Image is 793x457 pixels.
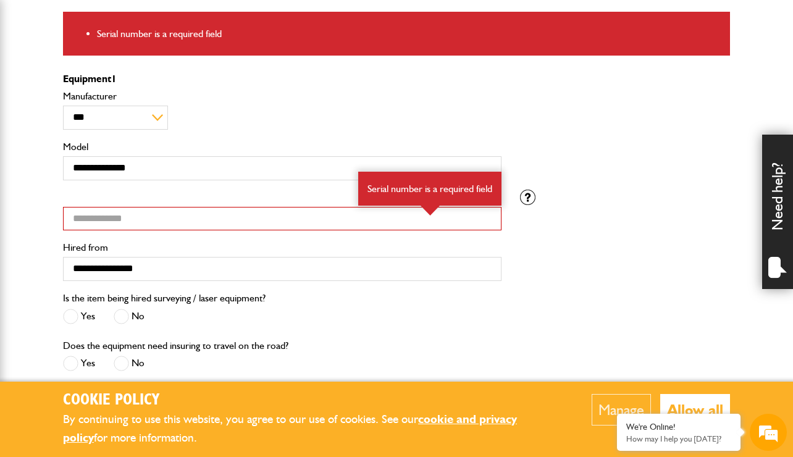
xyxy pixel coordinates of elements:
span: 1 [111,73,117,85]
label: No [114,356,145,371]
img: error-box-arrow.svg [421,206,440,216]
button: Manage [592,394,651,426]
label: Does the equipment need insuring to travel on the road? [63,341,288,351]
div: Serial number is a required field [358,172,501,206]
label: Model [63,142,501,152]
button: Allow all [660,394,730,426]
label: Yes [63,309,95,324]
p: By continuing to use this website, you agree to our use of cookies. See our for more information. [63,410,554,448]
label: Manufacturer [63,91,501,101]
p: How may I help you today? [626,434,731,443]
label: No [114,309,145,324]
label: Is the item being hired surveying / laser equipment? [63,293,266,303]
p: Equipment [63,74,501,84]
label: Yes [63,356,95,371]
label: Hired from [63,243,501,253]
h2: Cookie Policy [63,391,554,410]
div: We're Online! [626,422,731,432]
li: Serial number is a required field [97,26,721,42]
div: Need help? [762,135,793,289]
